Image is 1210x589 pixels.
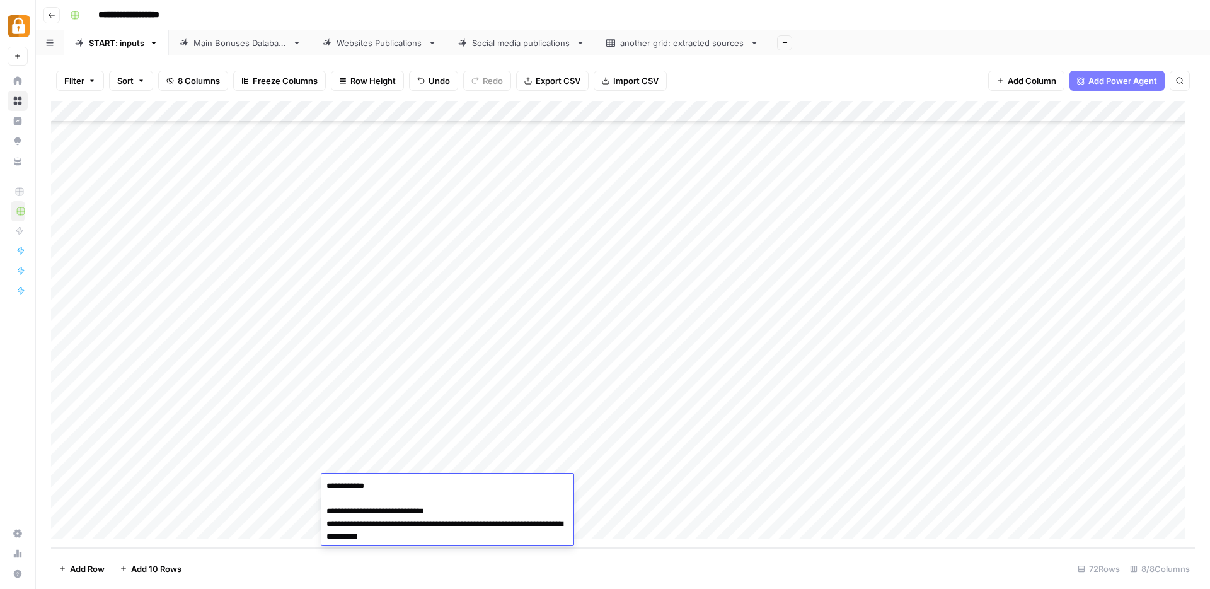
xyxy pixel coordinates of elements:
[8,523,28,544] a: Settings
[70,563,105,575] span: Add Row
[8,564,28,584] button: Help + Support
[1069,71,1165,91] button: Add Power Agent
[483,74,503,87] span: Redo
[8,151,28,172] a: Your Data
[429,74,450,87] span: Undo
[613,74,659,87] span: Import CSV
[312,30,447,55] a: Websites Publications
[1073,559,1125,579] div: 72 Rows
[1125,559,1195,579] div: 8/8 Columns
[253,74,318,87] span: Freeze Columns
[109,71,153,91] button: Sort
[350,74,396,87] span: Row Height
[64,30,169,55] a: START: inputs
[536,74,580,87] span: Export CSV
[596,30,769,55] a: another grid: extracted sources
[337,37,423,49] div: Websites Publications
[8,71,28,91] a: Home
[56,71,104,91] button: Filter
[112,559,189,579] button: Add 10 Rows
[8,15,30,37] img: Adzz Logo
[51,559,112,579] button: Add Row
[131,563,181,575] span: Add 10 Rows
[233,71,326,91] button: Freeze Columns
[64,74,84,87] span: Filter
[1008,74,1056,87] span: Add Column
[169,30,312,55] a: Main Bonuses Database
[620,37,745,49] div: another grid: extracted sources
[8,131,28,151] a: Opportunities
[89,37,144,49] div: START: inputs
[1088,74,1157,87] span: Add Power Agent
[8,111,28,131] a: Insights
[8,91,28,111] a: Browse
[463,71,511,91] button: Redo
[516,71,589,91] button: Export CSV
[117,74,134,87] span: Sort
[158,71,228,91] button: 8 Columns
[8,544,28,564] a: Usage
[472,37,571,49] div: Social media publications
[988,71,1064,91] button: Add Column
[331,71,404,91] button: Row Height
[447,30,596,55] a: Social media publications
[594,71,667,91] button: Import CSV
[8,10,28,42] button: Workspace: Adzz
[178,74,220,87] span: 8 Columns
[193,37,287,49] div: Main Bonuses Database
[409,71,458,91] button: Undo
